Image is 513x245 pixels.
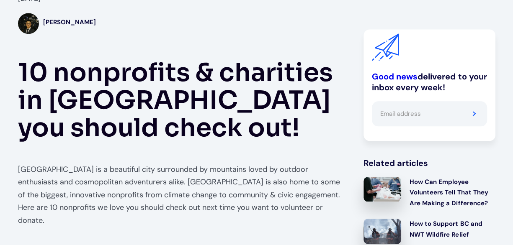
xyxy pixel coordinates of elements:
[18,59,347,142] h1: 10 nonprofits & charities in [GEOGRAPHIC_DATA] you should check out!
[462,101,487,126] input: Submit
[18,146,347,159] p: ‍
[472,111,476,116] img: Send email button.
[18,231,347,244] p: ‍
[363,219,495,244] a: How to Support BC and NWT Wildfire Relief
[372,101,461,126] input: Email address
[372,71,487,93] div: delivered to your inbox every week!
[363,177,495,211] a: How Can Employee Volunteers Tell That They Are Making a Difference?
[410,219,495,240] div: How to Support BC and NWT Wildfire Relief
[363,158,495,168] div: Related articles
[18,163,347,227] p: [GEOGRAPHIC_DATA] is a beautiful city surrounded by mountains loved by outdoor enthusiasts and co...
[372,101,487,126] form: Email Form
[43,17,96,28] div: [PERSON_NAME]
[410,177,495,209] div: How Can Employee Volunteers Tell That They Are Making a Difference?
[372,71,418,82] a: Good news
